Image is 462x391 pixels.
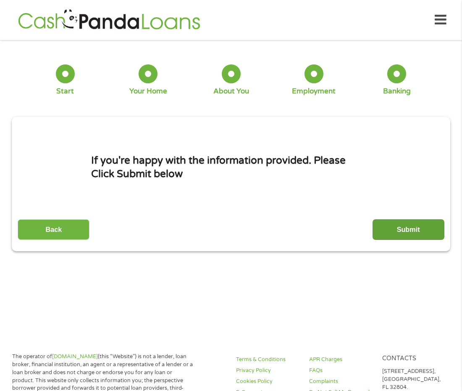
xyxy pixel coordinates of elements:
[129,87,167,96] div: Your Home
[213,87,249,96] div: About You
[309,378,372,386] a: Complaints
[382,355,445,363] h4: Contacts
[56,87,74,96] div: Start
[373,219,444,240] input: Submit
[52,353,98,360] a: [DOMAIN_NAME]
[383,87,411,96] div: Banking
[236,367,299,375] a: Privacy Policy
[236,378,299,386] a: Cookies Policy
[309,356,372,364] a: APR Charges
[236,356,299,364] a: Terms & Conditions
[309,367,372,375] a: FAQs
[292,87,336,96] div: Employment
[18,219,89,240] input: Back
[16,8,203,32] img: GetLoanNow Logo
[91,154,371,181] h1: If you're happy with the information provided. Please Click Submit below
